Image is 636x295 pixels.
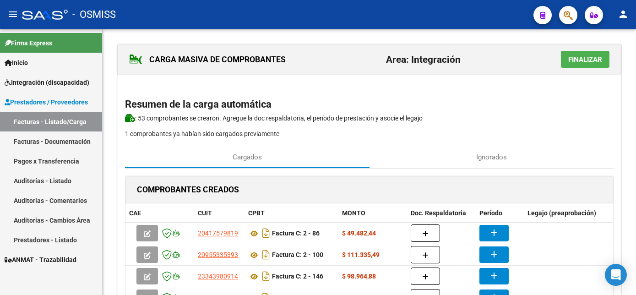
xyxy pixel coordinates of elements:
span: 20955335393 [198,251,238,258]
span: Doc. Respaldatoria [411,209,466,217]
mat-icon: add [489,227,500,238]
strong: Factura C: 2 - 146 [272,273,323,280]
span: Ignorados [476,152,507,162]
span: Legajo (preaprobación) [527,209,596,217]
div: Open Intercom Messenger [605,264,627,286]
span: CAE [129,209,141,217]
span: Cargados [233,152,262,162]
span: CUIT [198,209,212,217]
datatable-header-cell: Doc. Respaldatoria [407,203,476,223]
span: 23343980914 [198,273,238,280]
span: 20417579819 [198,229,238,237]
h1: CARGA MASIVA DE COMPROBANTES [129,52,286,67]
span: Prestadores / Proveedores [5,97,88,107]
datatable-header-cell: MONTO [338,203,407,223]
datatable-header-cell: CUIT [194,203,245,223]
span: Firma Express [5,38,52,48]
i: Descargar documento [260,247,272,262]
datatable-header-cell: CAE [125,203,194,223]
strong: $ 111.335,49 [342,251,380,258]
datatable-header-cell: CPBT [245,203,338,223]
h2: Area: Integración [386,51,461,68]
i: Descargar documento [260,269,272,284]
span: Finalizar [568,55,602,64]
strong: Factura C: 2 - 86 [272,230,320,237]
span: , el período de prestación y asocie el legajo [304,115,423,122]
mat-icon: add [489,270,500,281]
datatable-header-cell: Período [476,203,524,223]
p: : 53 comprobantes se crearon. Agregue la doc respaldatoria [125,113,614,123]
span: Período [479,209,502,217]
strong: $ 98.964,88 [342,273,376,280]
span: Inicio [5,58,28,68]
span: - OSMISS [72,5,116,25]
span: ANMAT - Trazabilidad [5,255,76,265]
mat-icon: add [489,249,500,260]
h1: COMPROBANTES CREADOS [137,182,239,197]
span: MONTO [342,209,365,217]
strong: Factura C: 2 - 100 [272,251,323,259]
mat-icon: person [618,9,629,20]
button: Finalizar [561,51,609,68]
p: 1 comprobantes ya habían sido cargados previamente [125,129,614,139]
span: Integración (discapacidad) [5,77,89,87]
mat-icon: menu [7,9,18,20]
i: Descargar documento [260,226,272,240]
strong: $ 49.482,44 [342,229,376,237]
span: CPBT [248,209,265,217]
h2: Resumen de la carga automática [125,96,614,113]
